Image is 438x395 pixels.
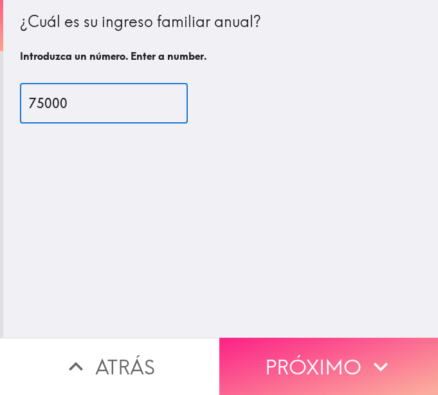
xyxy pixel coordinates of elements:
[265,349,361,385] font: Próximo
[20,50,128,62] font: Introduzca un número.
[20,12,261,31] font: ¿Cuál es su ingreso familiar anual?
[95,349,155,385] font: Atrás
[20,49,421,63] h6: Enter a number.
